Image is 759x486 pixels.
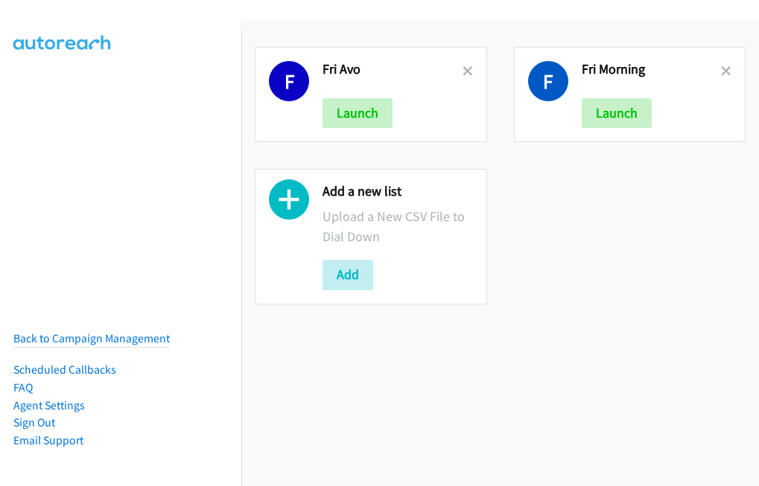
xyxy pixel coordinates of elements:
h1: F [528,61,568,101]
button: Add [323,260,373,290]
a: Agent Settings [13,398,85,412]
button: Launch [323,98,393,128]
h2: Fri Morning [582,61,722,78]
a: Sign Out [13,415,55,429]
h1: F [269,61,309,101]
p: Upload a New CSV File to Dial Down [323,206,473,246]
a: Scheduled Callbacks [13,362,116,377]
h2: Fri Avo [323,61,463,78]
h2: Add a new list [323,183,473,200]
a: FAQ [13,380,33,394]
a: Email Support [13,433,83,447]
button: Launch [582,98,652,128]
a: Back to Campaign Management [13,331,170,345]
